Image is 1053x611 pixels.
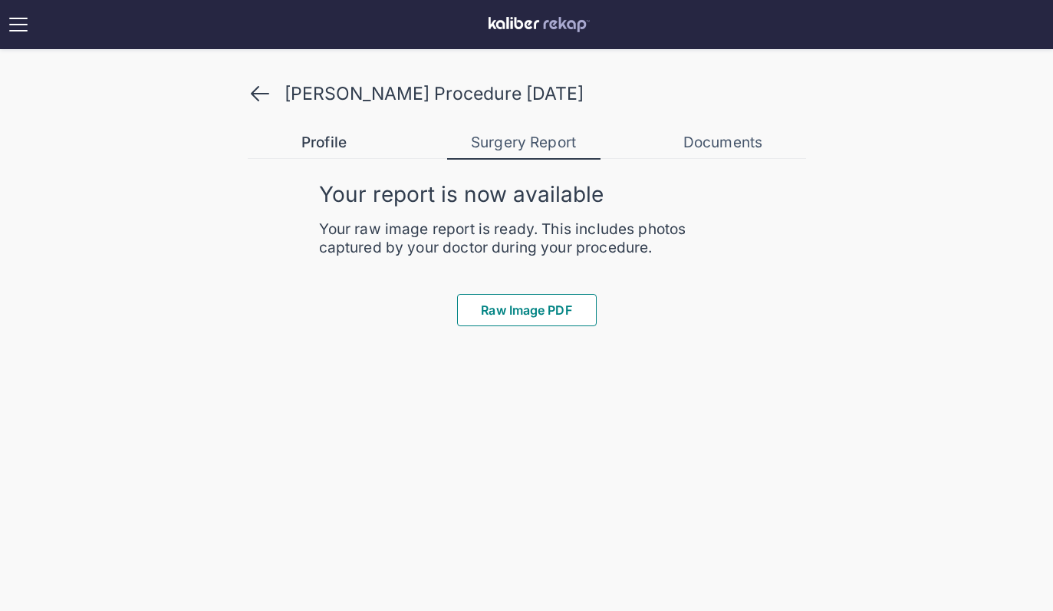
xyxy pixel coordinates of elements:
div: Surgery Report [447,134,601,152]
div: Documents [647,134,800,152]
div: Your raw image report is ready. This includes photos captured by your doctor during your procedure. [319,220,735,257]
button: Profile [248,127,401,158]
span: Raw Image PDF [481,302,571,318]
button: Raw Image PDF [457,294,597,326]
div: Your report is now available [319,180,735,220]
button: Surgery Report [447,127,601,160]
img: open menu icon [6,12,31,37]
img: kaliber labs logo [489,17,590,32]
button: Documents [647,127,800,158]
div: Profile [248,134,401,152]
div: [PERSON_NAME] Procedure [DATE] [285,83,584,104]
